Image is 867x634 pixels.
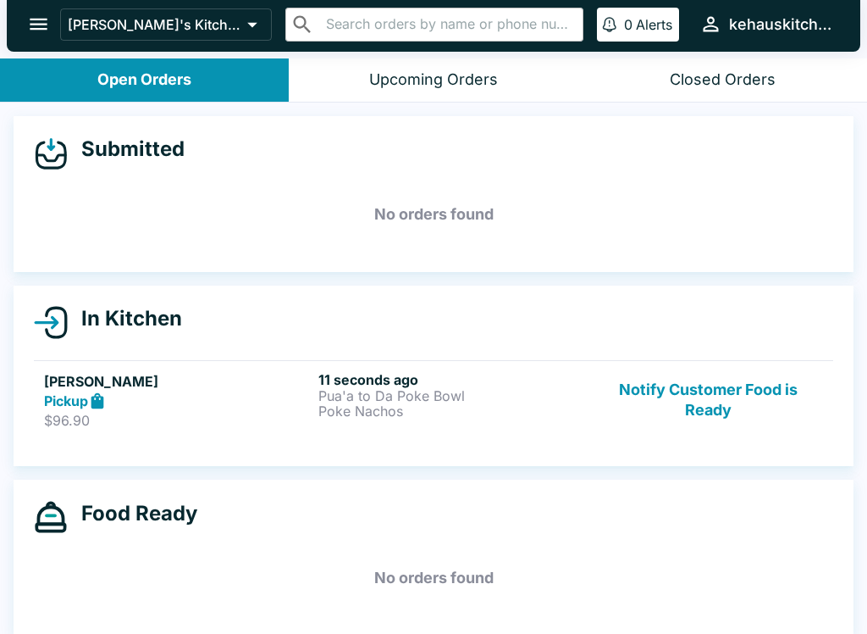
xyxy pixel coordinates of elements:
[34,548,833,609] h5: No orders found
[17,3,60,46] button: open drawer
[68,501,197,526] h4: Food Ready
[369,70,498,90] div: Upcoming Orders
[636,16,672,33] p: Alerts
[44,392,88,409] strong: Pickup
[68,136,185,162] h4: Submitted
[624,16,632,33] p: 0
[670,70,776,90] div: Closed Orders
[97,70,191,90] div: Open Orders
[729,14,833,35] div: kehauskitchen
[60,8,272,41] button: [PERSON_NAME]'s Kitchen
[44,371,312,392] h5: [PERSON_NAME]
[594,371,823,430] button: Notify Customer Food is Ready
[318,371,586,388] h6: 11 seconds ago
[321,13,576,36] input: Search orders by name or phone number
[68,306,182,331] h4: In Kitchen
[693,6,840,42] button: kehauskitchen
[34,184,833,245] h5: No orders found
[34,360,833,440] a: [PERSON_NAME]Pickup$96.9011 seconds agoPua'a to Da Poke BowlPoke NachosNotify Customer Food is Ready
[68,16,240,33] p: [PERSON_NAME]'s Kitchen
[44,412,312,429] p: $96.90
[318,388,586,403] p: Pua'a to Da Poke Bowl
[318,403,586,419] p: Poke Nachos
